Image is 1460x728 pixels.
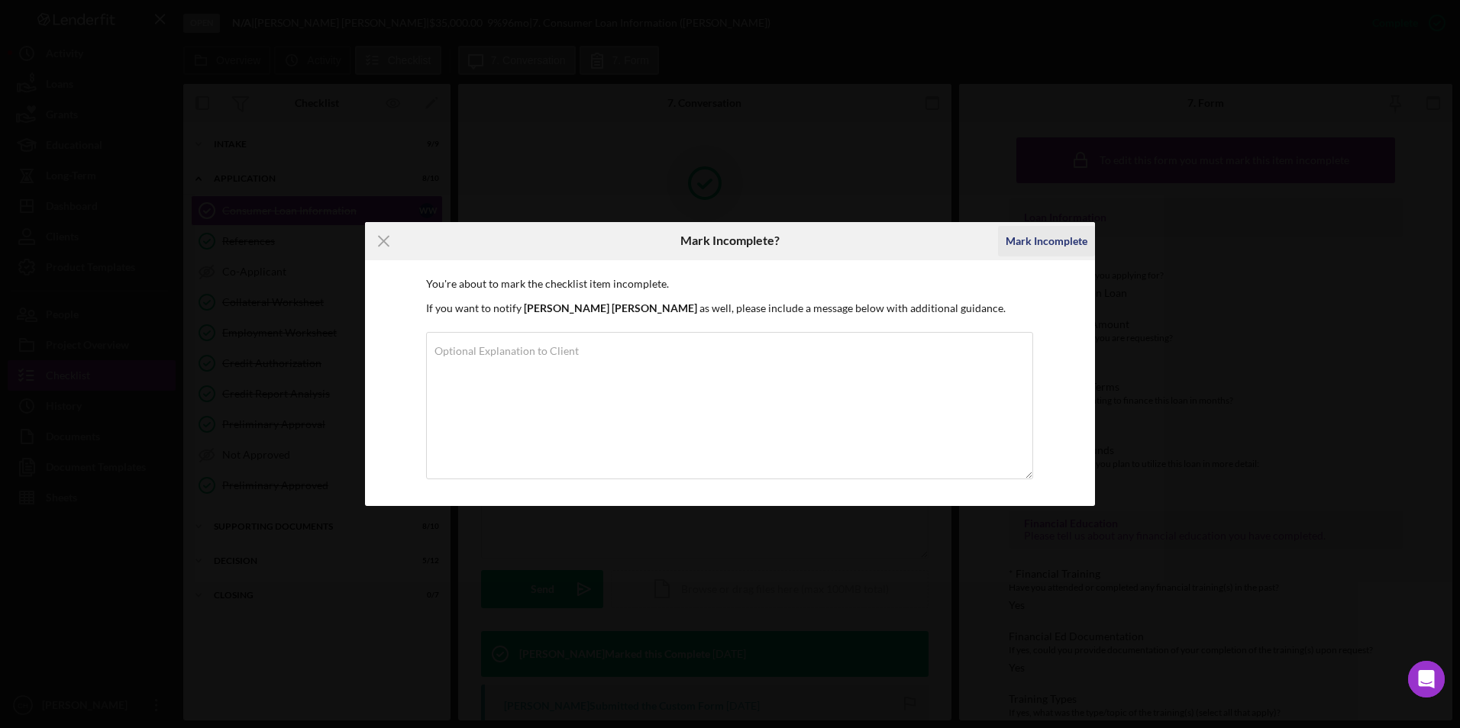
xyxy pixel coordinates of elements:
h6: Mark Incomplete? [680,234,780,247]
p: You're about to mark the checklist item incomplete. [426,275,1034,292]
div: Mark Incomplete [1006,226,1087,256]
div: Open Intercom Messenger [1408,661,1445,697]
b: [PERSON_NAME] [PERSON_NAME] [524,301,697,314]
label: Optional Explanation to Client [434,345,579,357]
button: Mark Incomplete [998,226,1095,256]
p: If you want to notify as well, please include a message below with additional guidance. [426,300,1034,317]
